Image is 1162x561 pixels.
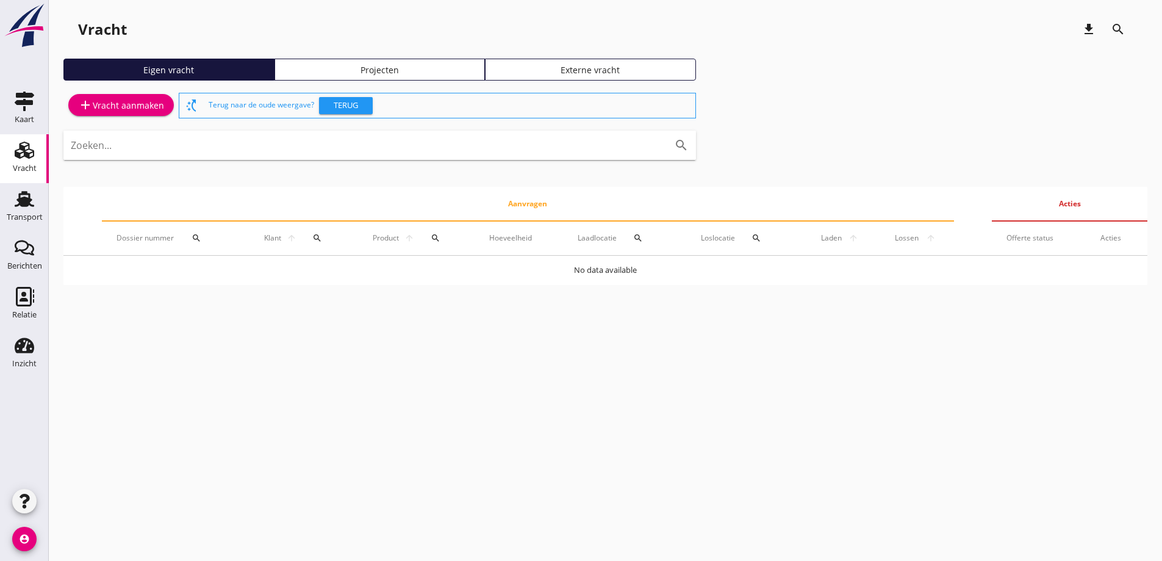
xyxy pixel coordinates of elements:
[12,527,37,551] i: account_circle
[312,233,322,243] i: search
[63,59,274,81] a: Eigen vracht
[324,100,368,112] div: Terug
[578,223,672,253] div: Laadlocatie
[71,136,655,155] input: Zoeken...
[280,63,480,76] div: Projecten
[262,233,284,244] span: Klant
[7,262,42,270] div: Berichten
[12,360,37,367] div: Inzicht
[78,98,93,112] i: add
[78,20,127,39] div: Vracht
[633,233,643,243] i: search
[13,164,37,172] div: Vracht
[192,233,201,243] i: search
[274,59,486,81] a: Projecten
[117,223,233,253] div: Dossier nummer
[817,233,845,244] span: Laden
[63,256,1147,285] td: No data available
[891,233,922,244] span: Lossen
[284,233,299,243] i: arrow_upward
[7,213,43,221] div: Transport
[78,98,164,112] div: Vracht aanmaken
[370,233,401,244] span: Product
[490,63,690,76] div: Externe vracht
[845,233,862,243] i: arrow_upward
[489,233,548,244] div: Hoeveelheid
[184,98,199,113] i: switch_access_shortcut
[2,3,46,48] img: logo-small.a267ee39.svg
[701,223,789,253] div: Loslocatie
[12,311,37,319] div: Relatie
[992,187,1147,221] th: Acties
[431,233,440,243] i: search
[922,233,939,243] i: arrow_upward
[1111,22,1125,37] i: search
[1100,233,1133,244] div: Acties
[751,233,761,243] i: search
[319,97,373,114] button: Terug
[401,233,417,243] i: arrow_upward
[485,59,696,81] a: Externe vracht
[1081,22,1096,37] i: download
[102,187,954,221] th: Aanvragen
[209,93,690,118] div: Terug naar de oude weergave?
[1006,233,1071,244] div: Offerte status
[68,94,174,116] a: Vracht aanmaken
[15,115,34,123] div: Kaart
[674,138,689,153] i: search
[69,63,269,76] div: Eigen vracht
